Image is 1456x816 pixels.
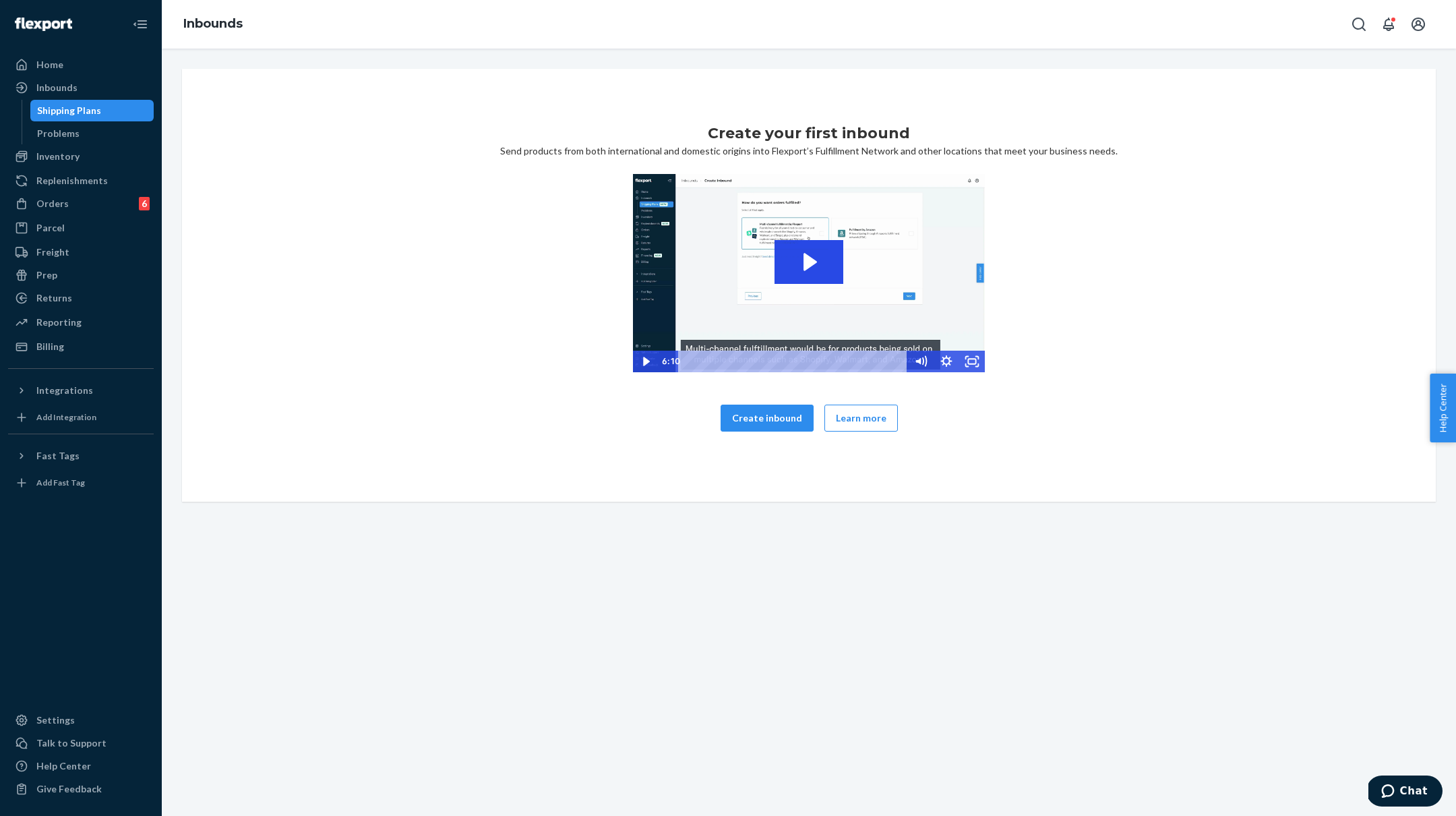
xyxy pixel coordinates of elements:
[36,411,96,423] div: Add Integration
[824,405,898,432] button: Learn more
[15,18,72,31] img: Flexport logo
[37,127,80,140] div: Problems
[36,782,102,796] div: Give Feedback
[8,146,154,167] a: Inventory
[139,197,150,210] div: 6
[8,287,154,309] a: Returns
[36,221,65,235] div: Parcel
[633,174,985,372] img: Video Thumbnail
[30,123,154,144] a: Problems
[36,713,75,727] div: Settings
[8,77,154,98] a: Inbounds
[1368,776,1443,809] iframe: Opens a widget where you can chat to one of our agents
[8,778,154,800] button: Give Feedback
[36,477,85,488] div: Add Fast Tag
[36,268,57,282] div: Prep
[183,16,243,31] a: Inbounds
[8,407,154,428] a: Add Integration
[36,340,64,353] div: Billing
[8,217,154,239] a: Parcel
[8,193,154,214] a: Orders6
[8,709,154,731] a: Settings
[36,197,69,210] div: Orders
[633,351,659,372] button: Play Video
[8,732,154,754] button: Talk to Support
[30,100,154,121] a: Shipping Plans
[193,123,1425,448] div: Send products from both international and domestic origins into Flexport’s Fulfillment Network an...
[36,245,69,259] div: Freight
[36,150,80,163] div: Inventory
[36,58,63,71] div: Home
[8,241,154,263] a: Freight
[8,472,154,494] a: Add Fast Tag
[36,449,80,463] div: Fast Tags
[37,104,101,117] div: Shipping Plans
[36,736,107,750] div: Talk to Support
[8,445,154,467] button: Fast Tags
[8,755,154,777] a: Help Center
[8,312,154,333] a: Reporting
[959,351,985,372] button: Fullscreen
[1430,374,1456,442] button: Help Center
[36,759,91,773] div: Help Center
[8,380,154,401] button: Integrations
[36,81,78,94] div: Inbounds
[721,405,814,432] button: Create inbound
[8,336,154,357] a: Billing
[775,240,843,284] button: Play Video: 2023-09-11_Flexport_Inbounds_HighRes
[1375,11,1402,38] button: Open notifications
[908,351,934,372] button: Mute
[173,5,253,44] ol: breadcrumbs
[1345,11,1372,38] button: Open Search Box
[127,11,154,38] button: Close Navigation
[36,384,93,397] div: Integrations
[36,316,82,329] div: Reporting
[8,170,154,192] a: Replenishments
[688,351,901,372] div: Playbar
[36,174,108,187] div: Replenishments
[8,264,154,286] a: Prep
[1405,11,1432,38] button: Open account menu
[36,291,72,305] div: Returns
[708,123,910,144] h1: Create your first inbound
[934,351,959,372] button: Show settings menu
[8,54,154,76] a: Home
